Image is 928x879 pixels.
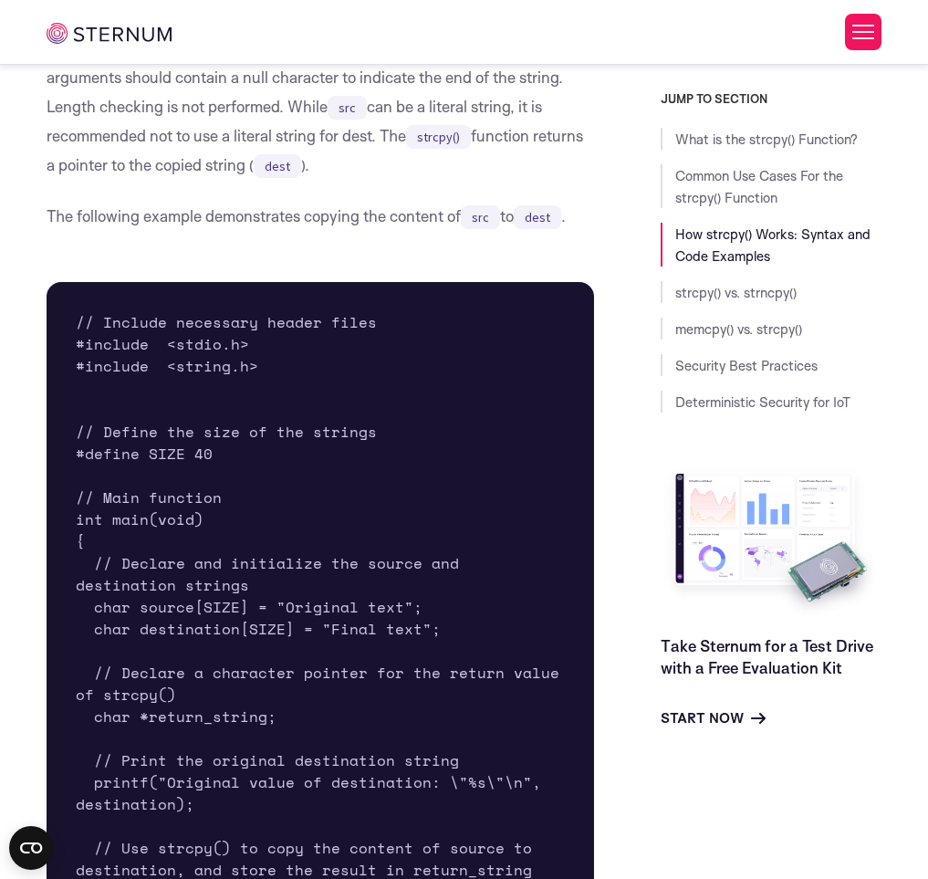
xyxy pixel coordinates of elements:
[675,131,858,148] a: What is the strcpy() Function?
[328,96,367,120] code: src
[675,393,850,411] a: Deterministic Security for IoT
[675,167,843,206] a: Common Use Cases For the strcpy() Function
[47,34,594,180] p: The function works with null-terminated strings. Both string arguments should contain a null char...
[845,14,881,50] button: Toggle Menu
[514,205,561,229] code: dest
[675,225,871,265] a: How strcpy() Works: Syntax and Code Examples
[9,826,53,870] button: Open CMP widget
[675,320,802,338] a: memcpy() vs. strcpy()
[661,636,873,677] a: Take Sternum for a Test Drive with a Free Evaluation Kit
[406,125,471,149] code: strcpy()
[661,91,881,106] h3: JUMP TO SECTION
[675,357,818,374] a: Security Best Practices
[47,202,594,231] p: The following example demonstrates copying the content of to .
[661,464,881,621] img: Take Sternum for a Test Drive with a Free Evaluation Kit
[675,284,797,301] a: strcpy() vs. strncpy()
[661,707,766,729] a: Start Now
[47,23,172,44] img: sternum iot
[254,154,301,178] code: dest
[461,205,500,229] code: src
